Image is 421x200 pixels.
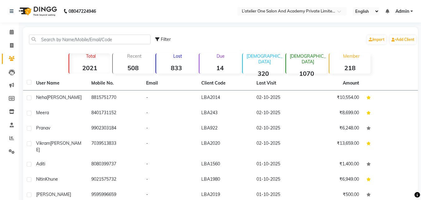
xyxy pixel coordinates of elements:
[253,136,308,157] td: 02-10-2025
[308,90,363,106] td: ₹10,554.00
[198,90,253,106] td: LBA2014
[36,125,50,131] span: Pranav
[253,157,308,172] td: 01-10-2025
[308,121,363,136] td: ₹6,248.00
[198,157,253,172] td: LBA1560
[198,172,253,188] td: LBA1980
[36,140,81,153] span: [PERSON_NAME]
[198,106,253,121] td: LBA243
[142,76,198,90] th: Email
[339,76,363,90] th: Amount
[395,8,409,15] span: Admin
[253,106,308,121] td: 02-10-2025
[198,76,253,90] th: Client Code
[88,106,143,121] td: 8401731152
[88,121,143,136] td: 9902303184
[245,53,284,65] p: [DEMOGRAPHIC_DATA]
[142,106,198,121] td: -
[198,136,253,157] td: LBA2020
[156,64,197,72] strong: 833
[115,53,154,59] p: Recent
[253,90,308,106] td: 02-10-2025
[36,161,45,167] span: Aditi
[88,157,143,172] td: 8080399737
[142,136,198,157] td: -
[88,136,143,157] td: 7039513833
[36,176,45,182] span: Nitin
[199,64,240,72] strong: 14
[243,70,284,77] strong: 320
[286,70,327,77] strong: 1070
[308,157,363,172] td: ₹1,400.00
[36,140,50,146] span: Vikram
[161,37,171,42] span: Filter
[45,176,58,182] span: Khune
[253,121,308,136] td: 02-10-2025
[29,35,151,44] input: Search by Name/Mobile/Email/Code
[142,121,198,136] td: -
[88,90,143,106] td: 8815751770
[69,64,110,72] strong: 2021
[72,53,110,59] p: Total
[332,53,370,59] p: Member
[88,76,143,90] th: Mobile No.
[36,95,47,100] span: Neha
[253,172,308,188] td: 01-10-2025
[289,53,327,65] p: [DEMOGRAPHIC_DATA]
[142,90,198,106] td: -
[198,121,253,136] td: LBA922
[47,95,82,100] span: [PERSON_NAME]
[390,35,416,44] a: Add Client
[253,76,308,90] th: Last Visit
[308,172,363,188] td: ₹6,949.00
[88,172,143,188] td: 9021575732
[159,53,197,59] p: Lost
[36,192,71,197] span: [PERSON_NAME]
[142,172,198,188] td: -
[308,106,363,121] td: ₹8,699.00
[142,157,198,172] td: -
[69,2,96,20] b: 08047224946
[113,64,154,72] strong: 508
[367,35,386,44] a: Import
[32,76,88,90] th: User Name
[201,53,240,59] p: Due
[16,2,59,20] img: logo
[308,136,363,157] td: ₹13,659.00
[329,64,370,72] strong: 218
[36,110,49,115] span: Meera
